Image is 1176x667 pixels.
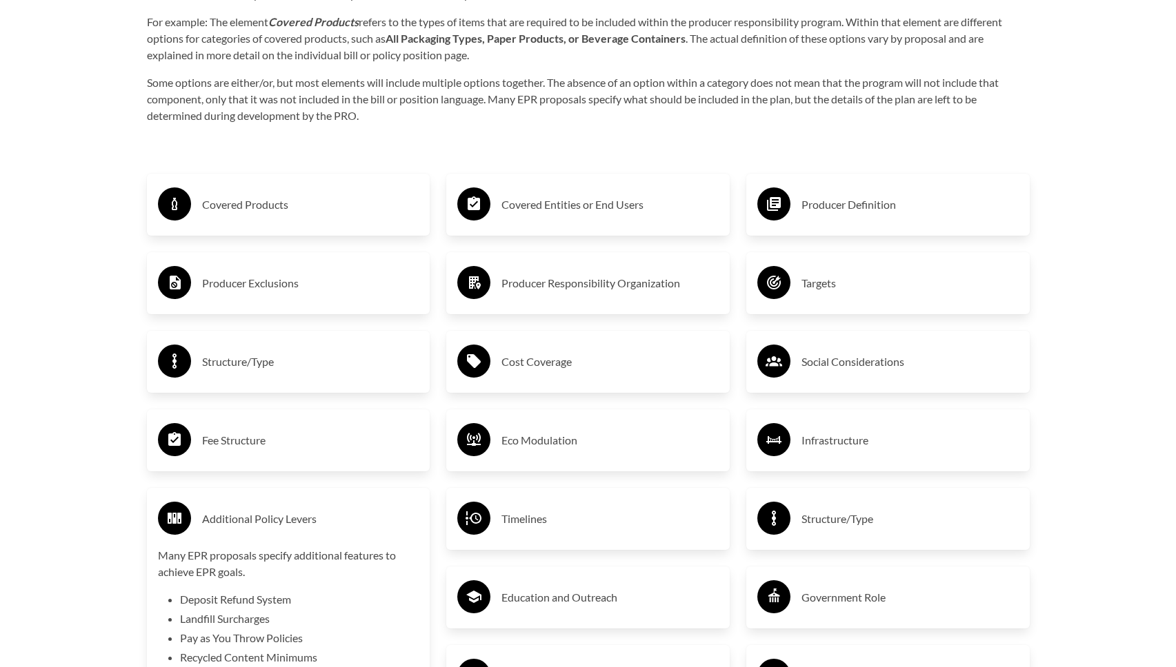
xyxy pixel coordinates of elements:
[180,591,419,608] li: Deposit Refund System
[386,32,686,45] strong: All Packaging Types, Paper Products, or Beverage Containers
[202,351,419,373] h3: Structure/Type
[801,272,1019,294] h3: Targets
[180,610,419,627] li: Landfill Surcharges
[801,586,1019,608] h3: Government Role
[501,508,719,530] h3: Timelines
[501,351,719,373] h3: Cost Coverage
[202,194,419,216] h3: Covered Products
[801,194,1019,216] h3: Producer Definition
[801,429,1019,451] h3: Infrastructure
[180,649,419,666] li: Recycled Content Minimums
[501,586,719,608] h3: Education and Outreach
[501,194,719,216] h3: Covered Entities or End Users
[202,272,419,294] h3: Producer Exclusions
[501,429,719,451] h3: Eco Modulation
[180,630,419,646] li: Pay as You Throw Policies
[147,74,1030,124] p: Some options are either/or, but most elements will include multiple options together. The absence...
[501,272,719,294] h3: Producer Responsibility Organization
[147,14,1030,63] p: For example: The element refers to the types of items that are required to be included within the...
[801,351,1019,373] h3: Social Considerations
[158,547,419,580] p: Many EPR proposals specify additional features to achieve EPR goals.
[268,15,359,28] strong: Covered Products
[801,508,1019,530] h3: Structure/Type
[202,508,419,530] h3: Additional Policy Levers
[202,429,419,451] h3: Fee Structure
